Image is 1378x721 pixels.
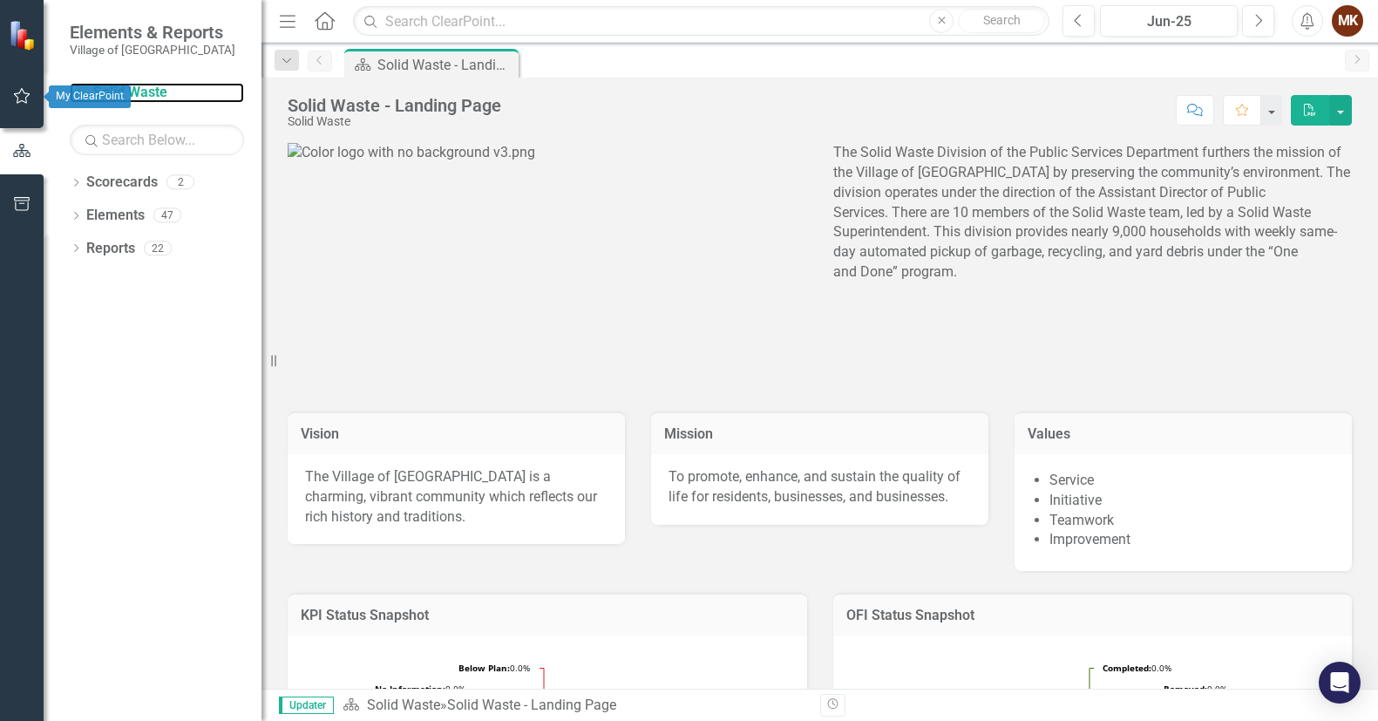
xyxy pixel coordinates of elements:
input: Search ClearPoint... [353,6,1049,37]
li: Initiative [1049,491,1334,511]
div: Solid Waste - Landing Page [288,96,501,115]
span: Search [983,13,1021,27]
span: Updater [279,697,334,714]
div: 47 [153,208,181,223]
h3: Mission [664,426,975,442]
p: The Solid Waste Division of the Public Services Department furthers the mission of the Village of... [833,143,1353,286]
div: My ClearPoint [49,85,131,108]
a: Scorecards [86,173,158,193]
text: 0.0% [1103,662,1171,674]
h3: Values [1028,426,1339,442]
text: 0.0% [458,662,530,674]
p: To promote, enhance, and sustain the quality of life for residents, businesses, and businesses. [669,467,971,507]
button: MK [1332,5,1363,37]
div: 22 [144,241,172,255]
img: ClearPoint Strategy [9,20,39,51]
div: » [343,696,807,716]
div: Solid Waste [288,115,501,128]
a: Elements [86,206,145,226]
p: The Village of [GEOGRAPHIC_DATA] is a charming, vibrant community which reflects our rich history... [305,467,608,527]
li: Teamwork [1049,511,1334,531]
input: Search Below... [70,125,244,155]
h3: Vision [301,426,612,442]
div: Solid Waste - Landing Page [447,697,616,713]
tspan: Removed: [1164,683,1207,695]
div: Solid Waste - Landing Page [377,54,514,76]
h3: KPI Status Snapshot [301,608,794,623]
div: Open Intercom Messenger [1319,662,1361,704]
li: Service [1049,471,1334,491]
text: 0.0% [1164,683,1227,695]
a: Solid Waste [70,83,244,103]
a: Reports [86,239,135,259]
tspan: No Information: [375,683,445,695]
img: Color logo with no background v3.png [288,143,535,163]
li: Improvement [1049,530,1334,550]
tspan: Below Plan: [458,662,510,674]
a: Solid Waste [367,697,440,713]
div: Jun-25 [1106,11,1232,32]
div: 2 [166,175,194,190]
h3: OFI Status Snapshot [846,608,1340,623]
button: Search [958,9,1045,33]
button: Jun-25 [1100,5,1238,37]
span: Elements & Reports [70,22,235,43]
small: Village of [GEOGRAPHIC_DATA] [70,43,235,57]
text: 0.0% [375,683,465,695]
tspan: Completed: [1103,662,1151,674]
